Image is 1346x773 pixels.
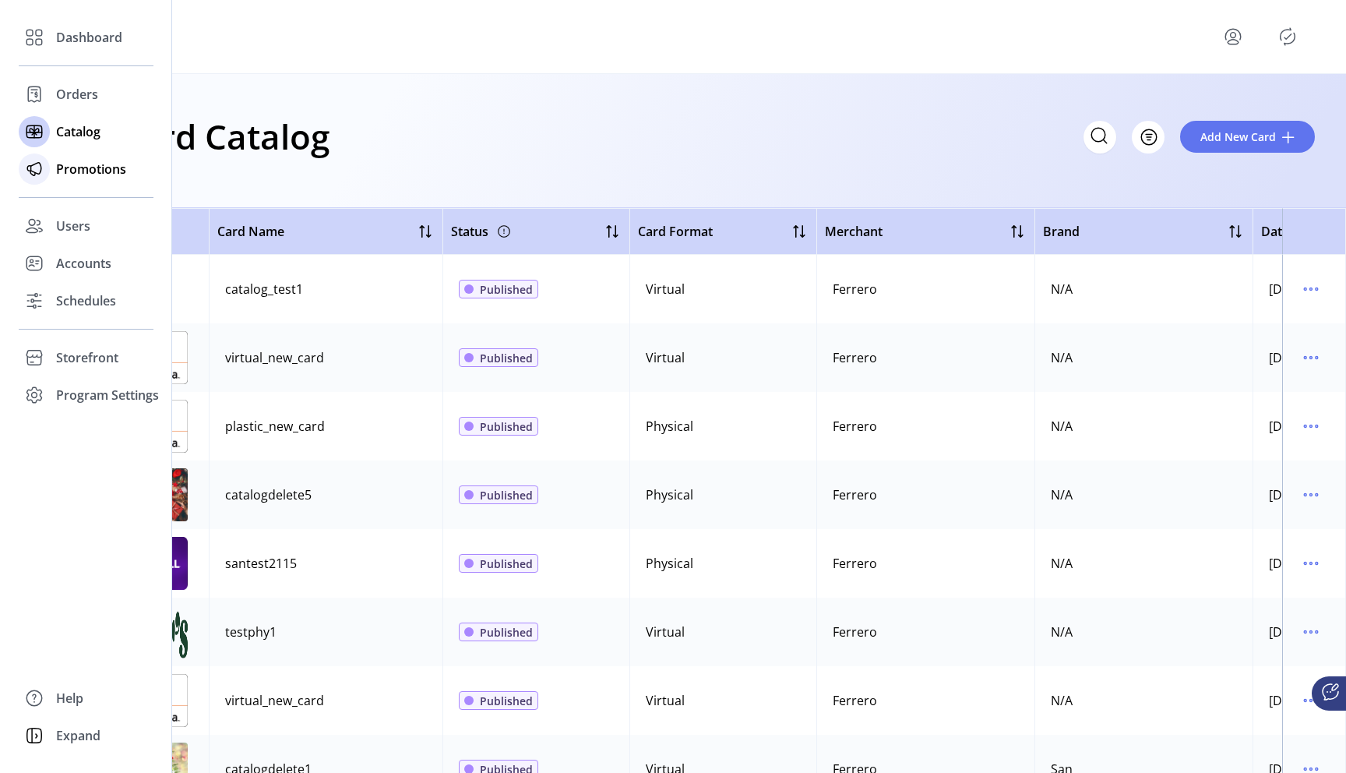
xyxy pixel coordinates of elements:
span: Date Created [1261,222,1339,241]
button: menu [1298,619,1323,644]
div: Virtual [646,623,685,641]
div: plastic_new_card [225,417,325,436]
span: Published [480,281,533,298]
span: Card Name [217,222,284,241]
span: Published [480,418,533,435]
span: Published [480,693,533,709]
div: Physical [646,417,693,436]
div: N/A [1051,348,1073,367]
span: Catalog [56,122,100,141]
div: Physical [646,485,693,504]
div: N/A [1051,280,1073,298]
div: Virtual [646,280,685,298]
span: Schedules [56,291,116,310]
div: Virtual [646,348,685,367]
div: virtual_new_card [225,691,324,710]
span: Program Settings [56,386,159,404]
div: Virtual [646,691,685,710]
button: menu [1298,277,1323,302]
button: Filter Button [1132,121,1165,154]
span: Published [480,624,533,641]
button: menu [1298,688,1323,713]
span: Published [480,487,533,503]
span: Orders [56,85,98,104]
div: Physical [646,554,693,573]
div: Ferrero [833,554,877,573]
div: N/A [1051,417,1073,436]
span: Promotions [56,160,126,178]
span: Brand [1043,222,1080,241]
button: menu [1298,345,1323,370]
div: Ferrero [833,691,877,710]
span: Published [480,556,533,572]
div: catalog_test1 [225,280,303,298]
div: Ferrero [833,623,877,641]
span: Help [56,689,83,708]
div: Ferrero [833,485,877,504]
span: Accounts [56,254,111,273]
div: santest2115 [225,554,297,573]
button: menu [1221,24,1246,49]
div: Status [451,219,513,244]
div: N/A [1051,554,1073,573]
span: Card Format [638,222,713,241]
span: Published [480,350,533,366]
button: menu [1298,551,1323,576]
button: Add New Card [1180,121,1315,153]
span: Storefront [56,348,118,367]
button: menu [1298,482,1323,507]
div: testphy1 [225,623,277,641]
h1: Card Catalog [118,109,329,164]
span: Users [56,217,90,235]
div: Ferrero [833,280,877,298]
div: N/A [1051,623,1073,641]
button: menu [1298,414,1323,439]
span: Dashboard [56,28,122,47]
div: catalogdelete5 [225,485,312,504]
span: Expand [56,726,100,745]
span: Add New Card [1200,129,1276,145]
div: Ferrero [833,348,877,367]
div: Ferrero [833,417,877,436]
div: virtual_new_card [225,348,324,367]
div: N/A [1051,691,1073,710]
div: N/A [1051,485,1073,504]
span: Merchant [825,222,883,241]
input: Search [1083,121,1116,154]
button: Publisher Panel [1275,24,1300,49]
